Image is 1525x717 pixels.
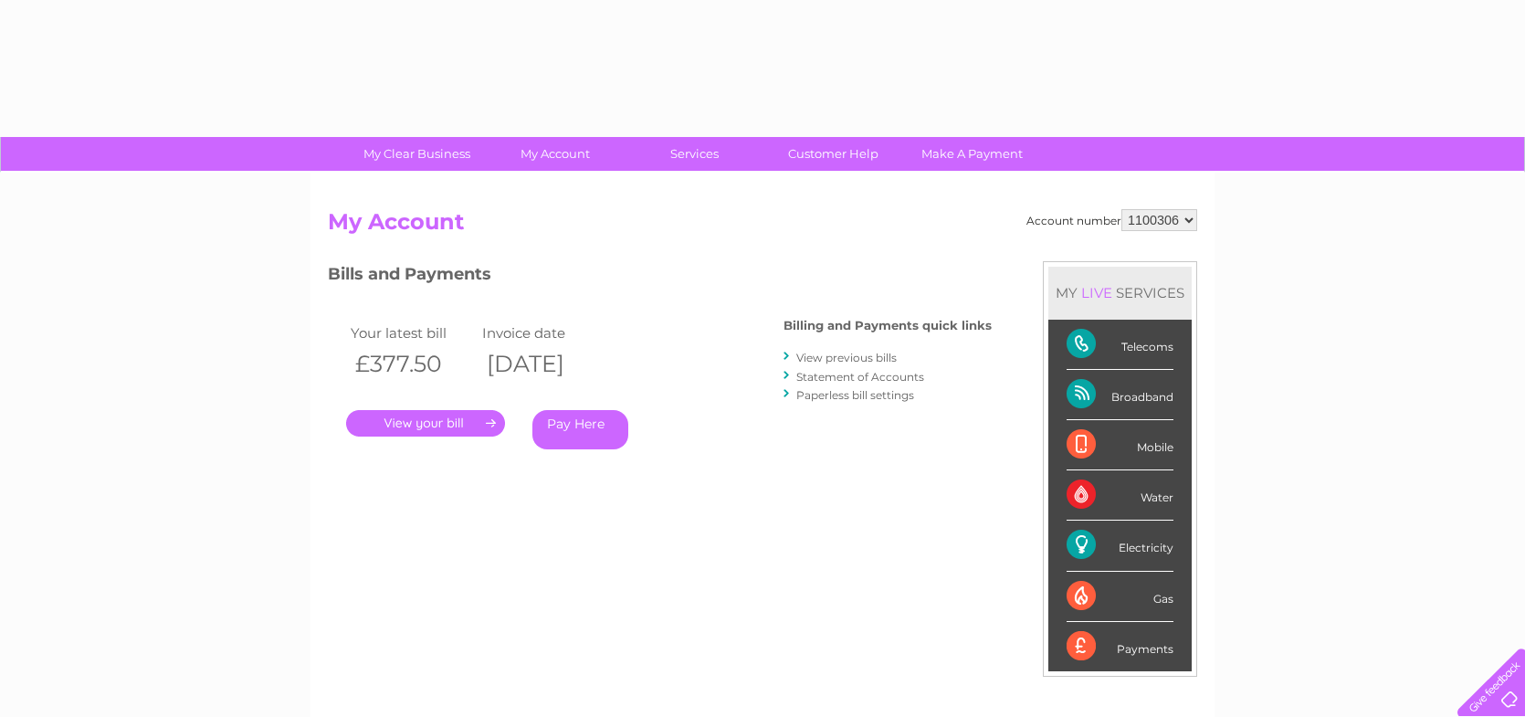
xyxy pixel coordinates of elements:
div: Payments [1067,622,1173,671]
a: My Clear Business [342,137,492,171]
div: Water [1067,470,1173,521]
th: [DATE] [478,345,609,383]
a: Paperless bill settings [796,388,914,402]
a: Customer Help [758,137,909,171]
a: Statement of Accounts [796,370,924,384]
a: Services [619,137,770,171]
h3: Bills and Payments [328,261,992,293]
div: LIVE [1078,284,1116,301]
a: Make A Payment [897,137,1047,171]
td: Invoice date [478,321,609,345]
div: Mobile [1067,420,1173,470]
a: Pay Here [532,410,628,449]
a: My Account [480,137,631,171]
h4: Billing and Payments quick links [784,319,992,332]
div: Broadband [1067,370,1173,420]
a: View previous bills [796,351,897,364]
td: Your latest bill [346,321,478,345]
div: Telecoms [1067,320,1173,370]
div: Account number [1026,209,1197,231]
th: £377.50 [346,345,478,383]
div: Gas [1067,572,1173,622]
a: . [346,410,505,437]
h2: My Account [328,209,1197,244]
div: MY SERVICES [1048,267,1192,319]
div: Electricity [1067,521,1173,571]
